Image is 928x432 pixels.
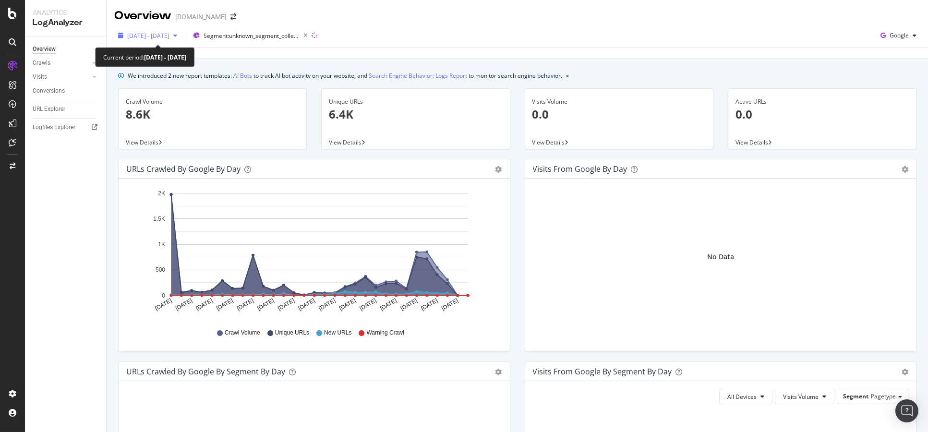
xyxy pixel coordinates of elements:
text: [DATE] [297,297,316,312]
span: Warning Crawl [367,329,404,337]
span: View Details [126,138,158,146]
text: [DATE] [215,297,234,312]
text: [DATE] [359,297,378,312]
text: 0 [162,292,165,299]
button: Google [877,28,920,43]
span: Pagetype [871,392,896,400]
text: [DATE] [236,297,255,312]
text: [DATE] [256,297,275,312]
div: URLs Crawled by Google by day [126,164,241,174]
a: Overview [33,44,99,54]
div: gear [495,369,502,375]
div: arrow-right-arrow-left [230,13,236,20]
text: 500 [156,267,165,274]
text: [DATE] [338,297,357,312]
span: Crawl Volume [225,329,260,337]
p: 6.4K [329,106,502,122]
div: Overview [114,8,171,24]
div: We introduced 2 new report templates: to track AI bot activity on your website, and to monitor se... [128,71,562,81]
div: gear [902,369,908,375]
text: 1.5K [153,216,165,222]
text: [DATE] [195,297,214,312]
div: URLs Crawled by Google By Segment By Day [126,367,285,376]
span: View Details [329,138,362,146]
div: Visits Volume [532,97,706,106]
div: No Data [707,252,734,262]
p: 8.6K [126,106,299,122]
text: [DATE] [317,297,337,312]
svg: A chart. [126,186,498,320]
div: Visits from Google by day [533,164,627,174]
div: Conversions [33,86,65,96]
a: URL Explorer [33,104,99,114]
div: Crawl Volume [126,97,299,106]
text: 1K [158,241,165,248]
span: Google [890,31,909,39]
div: [DOMAIN_NAME] [175,12,227,22]
div: Open Intercom Messenger [895,399,918,422]
p: 0.0 [735,106,909,122]
span: View Details [735,138,768,146]
span: New URLs [324,329,351,337]
a: Logfiles Explorer [33,122,99,132]
div: gear [495,166,502,173]
div: Analytics [33,8,98,17]
span: View Details [532,138,565,146]
button: Visits Volume [775,389,834,404]
div: Logfiles Explorer [33,122,75,132]
a: Visits [33,72,90,82]
span: Visits Volume [783,393,819,401]
b: [DATE] - [DATE] [144,53,186,61]
text: [DATE] [379,297,398,312]
div: LogAnalyzer [33,17,98,28]
text: [DATE] [277,297,296,312]
span: Unique URLs [275,329,309,337]
div: info banner [118,71,916,81]
button: All Devices [719,389,772,404]
text: [DATE] [399,297,419,312]
div: URL Explorer [33,104,65,114]
button: [DATE] - [DATE] [114,28,181,43]
div: Crawls [33,58,50,68]
button: Segment:unknown_segment_collection/moderation [189,28,312,43]
a: AI Bots [233,71,252,81]
div: Visits from Google By Segment By Day [533,367,672,376]
span: All Devices [727,393,757,401]
a: Conversions [33,86,99,96]
p: 0.0 [532,106,706,122]
div: Overview [33,44,56,54]
span: [DATE] - [DATE] [127,32,169,40]
div: Unique URLs [329,97,502,106]
span: Segment [843,392,868,400]
a: Search Engine Behavior: Logs Report [369,71,467,81]
span: Segment: unknown_segment_collection/moderation [204,32,300,40]
div: Active URLs [735,97,909,106]
a: Crawls [33,58,90,68]
text: [DATE] [420,297,439,312]
text: [DATE] [440,297,459,312]
div: Current period: [103,52,186,63]
button: close banner [564,69,571,83]
text: [DATE] [154,297,173,312]
text: [DATE] [174,297,193,312]
text: 2K [158,190,165,197]
div: Visits [33,72,47,82]
div: gear [902,166,908,173]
